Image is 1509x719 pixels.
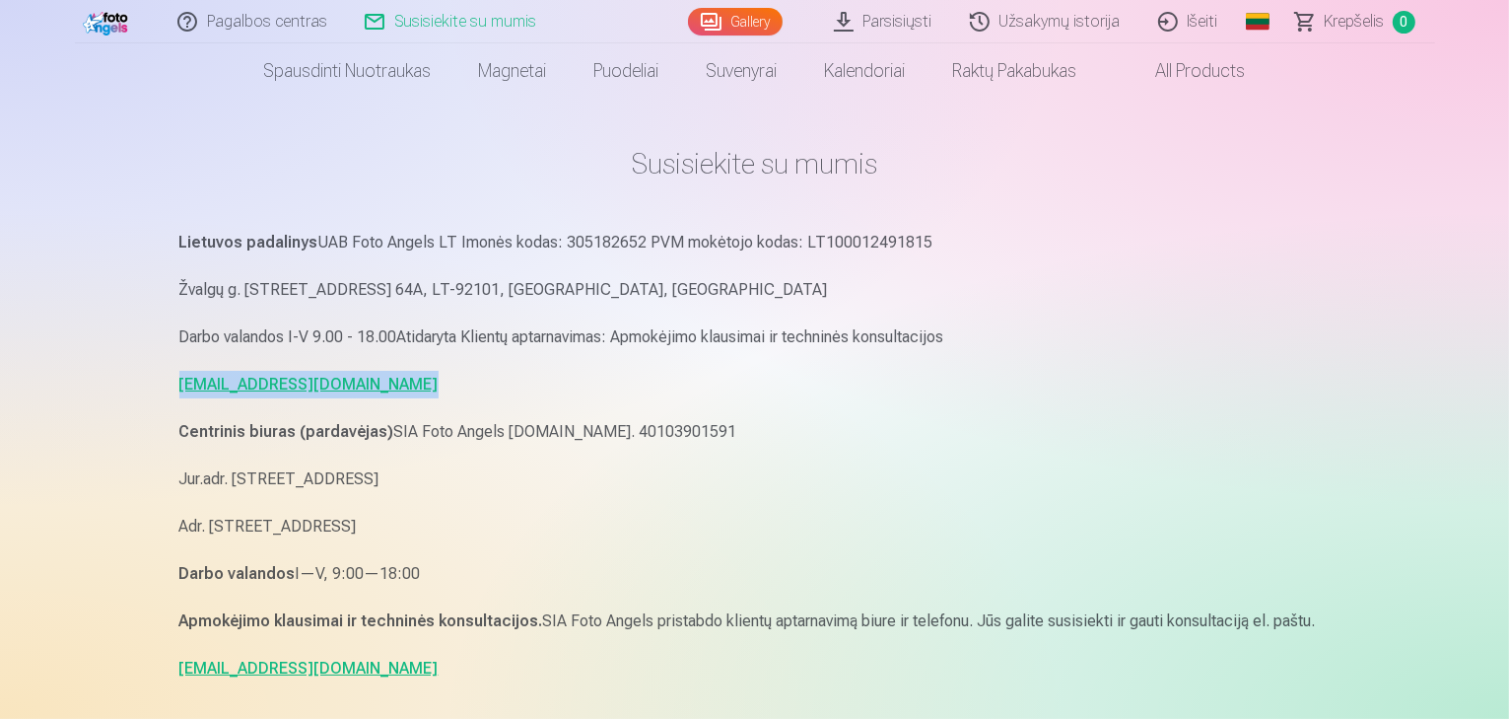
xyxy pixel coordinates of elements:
[179,608,1331,635] p: SIA Foto Angels pristabdo klientų aptarnavimą biure ir telefonu. Jūs galite susisiekti ir gauti k...
[1393,11,1415,34] span: 0
[179,276,1331,304] p: Žvalgų g. [STREET_ADDRESS] 64A, LT-92101, [GEOGRAPHIC_DATA], [GEOGRAPHIC_DATA]
[179,233,318,252] strong: Lietuvos padalinys
[179,375,439,394] a: [EMAIL_ADDRESS][DOMAIN_NAME]
[240,43,455,99] a: Spausdinti nuotraukas
[179,146,1331,181] h1: Susisiekite su mumis
[455,43,571,99] a: Magnetai
[571,43,683,99] a: Puodeliai
[179,659,439,678] a: [EMAIL_ADDRESS][DOMAIN_NAME]
[179,422,394,441] strong: Centrinis biuras (pardavėjas)
[688,8,783,36] a: Gallery
[1101,43,1269,99] a: All products
[179,466,1331,493] p: Jur.adr. [STREET_ADDRESS]
[179,564,296,583] strong: Darbo valandos
[801,43,929,99] a: Kalendoriai
[179,513,1331,540] p: Adr. [STREET_ADDRESS]
[179,560,1331,588] p: I—V, 9:00—18:00
[179,418,1331,446] p: SIA Foto Angels [DOMAIN_NAME]. 40103901591
[179,324,1331,351] p: Darbo valandos I-V 9.00 - 18.00Atidaryta Klientų aptarnavimas: Apmokėjimo klausimai ir techninės ...
[179,611,543,630] strong: Apmokėjimo klausimai ir techninės konsultacijos.
[683,43,801,99] a: Suvenyrai
[1325,10,1385,34] span: Krepšelis
[83,8,132,36] img: /fa5
[179,229,1331,256] p: UAB Foto Angels LT Imonės kodas: 305182652 PVM mokėtojo kodas: LT100012491815
[929,43,1101,99] a: Raktų pakabukas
